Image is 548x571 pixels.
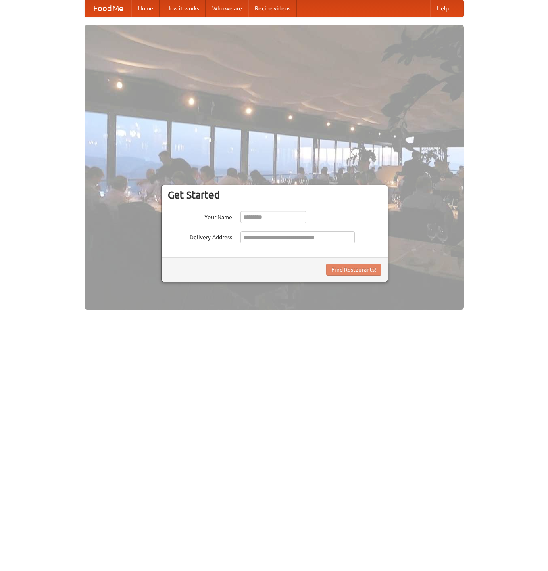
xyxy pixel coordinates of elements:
[248,0,297,17] a: Recipe videos
[168,189,381,201] h3: Get Started
[168,211,232,221] label: Your Name
[85,0,131,17] a: FoodMe
[168,231,232,241] label: Delivery Address
[326,264,381,276] button: Find Restaurants!
[430,0,455,17] a: Help
[160,0,206,17] a: How it works
[206,0,248,17] a: Who we are
[131,0,160,17] a: Home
